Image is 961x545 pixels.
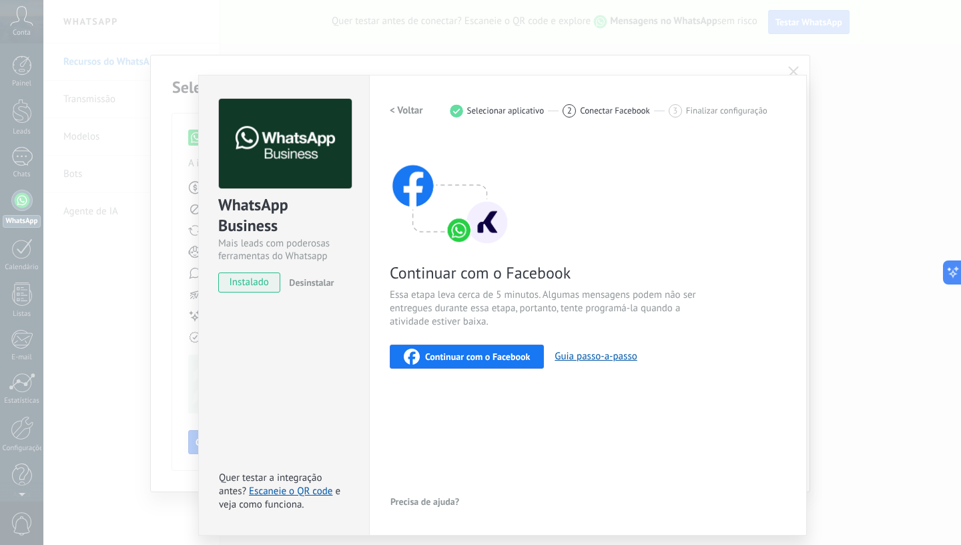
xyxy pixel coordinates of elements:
[218,237,350,262] div: Mais leads com poderosas ferramentas do Whatsapp
[219,485,340,511] span: e veja como funciona.
[289,277,334,289] span: Desinstalar
[390,99,423,123] button: < Voltar
[390,345,544,369] button: Continuar com o Facebook
[390,262,707,283] span: Continuar com o Facebook
[390,139,510,246] img: connect with facebook
[673,105,677,116] span: 3
[580,106,650,116] span: Conectar Facebook
[686,106,767,116] span: Finalizar configuração
[390,497,459,506] span: Precisa de ajuda?
[219,272,280,293] span: instalado
[425,352,530,361] span: Continuar com o Facebook
[219,472,322,498] span: Quer testar a integração antes?
[219,99,352,189] img: logo_main.png
[249,485,332,498] a: Escaneie o QR code
[555,350,637,363] button: Guia passo-a-passo
[218,194,350,237] div: WhatsApp Business
[284,272,334,293] button: Desinstalar
[390,104,423,117] h2: < Voltar
[390,289,707,329] span: Essa etapa leva cerca de 5 minutos. Algumas mensagens podem não ser entregues durante essa etapa,...
[567,105,572,116] span: 2
[390,492,460,512] button: Precisa de ajuda?
[467,106,545,116] span: Selecionar aplicativo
